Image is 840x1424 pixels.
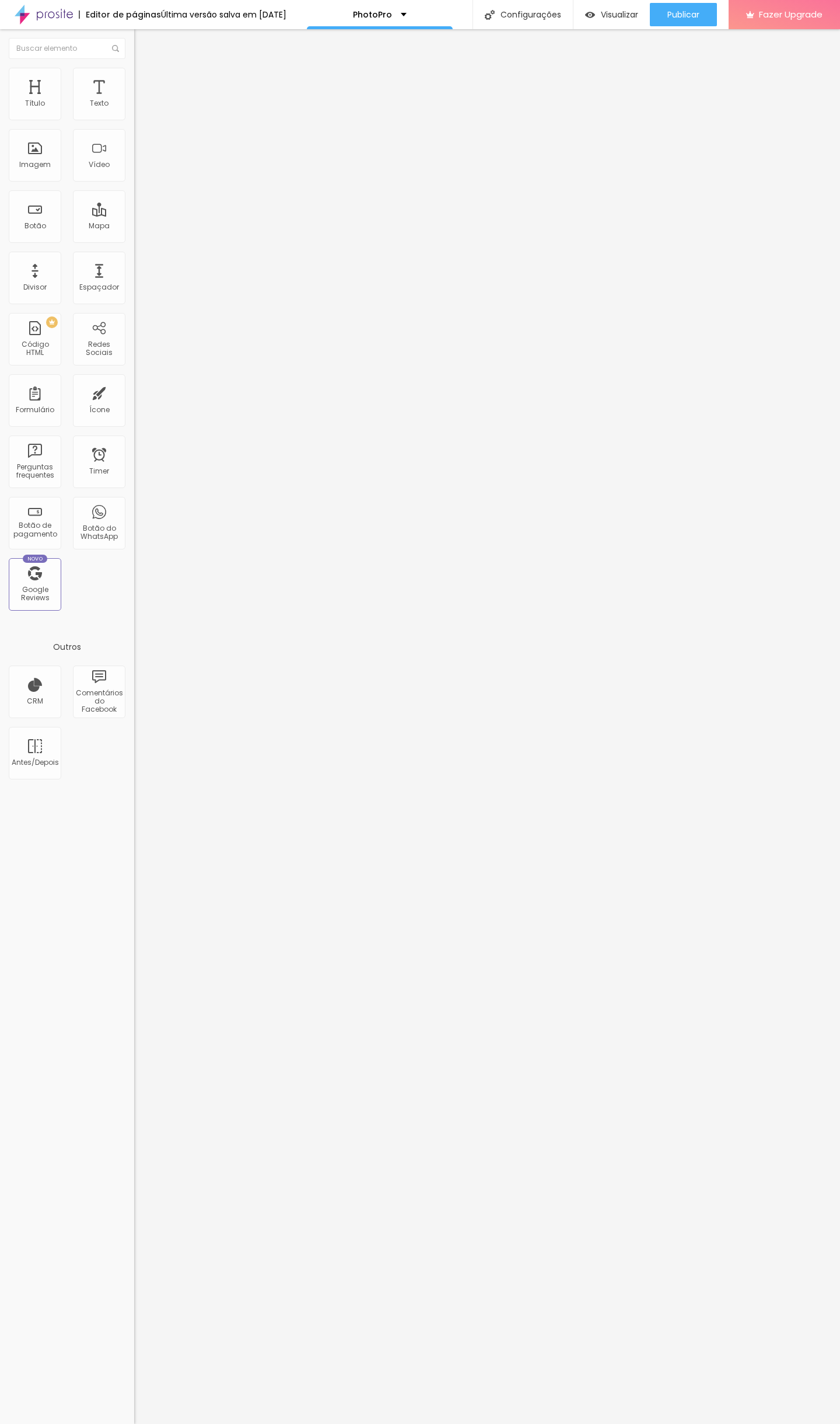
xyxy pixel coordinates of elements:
[89,467,109,475] div: Timer
[24,222,46,230] div: Botão
[573,3,650,26] button: Visualizar
[12,758,58,767] div: Antes/Depois
[9,38,125,59] input: Buscar elemento
[650,3,717,26] button: Publicar
[12,340,58,357] div: Código HTML
[353,11,392,19] p: PhotoPro
[601,10,638,19] span: Visualizar
[667,10,699,19] span: Publicar
[27,697,43,705] div: CRM
[76,689,122,714] div: Comentários do Facebook
[76,340,122,357] div: Redes Sociais
[19,161,51,169] div: Imagem
[89,161,110,169] div: Vídeo
[23,283,47,291] div: Divisor
[759,9,822,19] span: Fazer Upgrade
[23,555,48,563] div: Novo
[12,463,58,480] div: Perguntas frequentes
[585,10,595,20] img: view-1.svg
[112,45,119,52] img: Icone
[25,99,45,107] div: Título
[16,406,54,414] div: Formulário
[79,283,119,291] div: Espaçador
[12,521,58,538] div: Botão de pagamento
[89,406,110,414] div: Ícone
[12,586,58,603] div: Google Reviews
[89,222,110,230] div: Mapa
[161,11,286,19] div: Última versão salva em [DATE]
[134,29,840,1424] iframe: Editor
[79,11,161,19] div: Editor de páginas
[90,99,108,107] div: Texto
[485,10,495,20] img: Icone
[76,524,122,541] div: Botão do WhatsApp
